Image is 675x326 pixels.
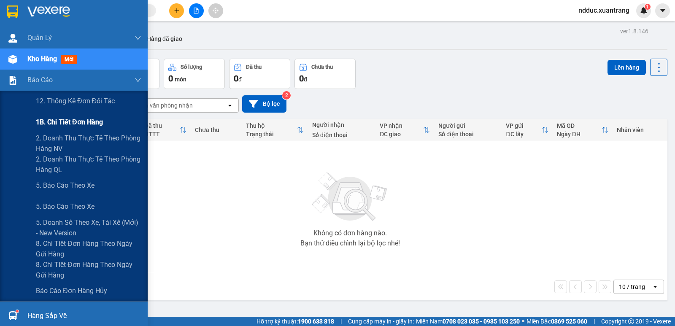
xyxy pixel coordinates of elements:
span: 0 [299,73,304,84]
button: Chưa thu0đ [294,59,356,89]
div: ver 1.8.146 [620,27,648,36]
div: Trạng thái [246,131,297,137]
img: solution-icon [8,76,17,85]
div: Nhân viên [617,127,663,133]
div: Người gửi [438,122,497,129]
div: VP nhận [380,122,423,129]
div: Không có đơn hàng nào. [313,230,387,237]
span: caret-down [659,7,667,14]
div: ĐC giao [380,131,423,137]
strong: 0369 525 060 [551,318,587,325]
div: Đã thu [144,122,180,129]
th: Toggle SortBy [242,119,308,141]
span: aim [213,8,219,13]
div: Chưa thu [195,127,237,133]
img: warehouse-icon [8,34,17,43]
span: Báo cáo [27,75,53,85]
button: caret-down [655,3,670,18]
span: món [175,76,186,83]
div: VP gửi [506,122,541,129]
div: Đã thu [246,64,262,70]
strong: 0708 023 035 - 0935 103 250 [443,318,520,325]
span: down [135,77,141,84]
img: svg+xml;base64,PHN2ZyBjbGFzcz0ibGlzdC1wbHVnX19zdmciIHhtbG5zPSJodHRwOi8vd3d3LnczLm9yZy8yMDAwL3N2Zy... [308,167,392,226]
div: Chưa thu [311,64,333,70]
span: Miền Bắc [526,317,587,326]
span: Báo cáo đơn hàng hủy [36,286,107,296]
strong: 1900 633 818 [298,318,334,325]
img: icon-new-feature [640,7,648,14]
span: 2. Doanh thu thực tế theo phòng hàng QL [36,154,141,175]
th: Toggle SortBy [502,119,552,141]
button: Đã thu0đ [229,59,290,89]
sup: 2 [282,91,291,100]
div: Số lượng [181,64,202,70]
span: đ [238,76,242,83]
div: Số điện thoại [312,132,371,138]
span: ⚪️ [522,320,524,323]
button: aim [208,3,223,18]
div: Thu hộ [246,122,297,129]
span: đ [304,76,307,83]
span: 5. Báo cáo theo xe [36,180,94,191]
svg: open [652,283,659,290]
div: 10 / trang [619,283,645,291]
div: Chọn văn phòng nhận [135,101,193,110]
span: 1 [646,4,649,10]
button: Lên hàng [607,60,646,75]
span: Miền Nam [416,317,520,326]
span: 0 [168,73,173,84]
sup: 1 [16,310,19,313]
span: copyright [628,318,634,324]
span: 5. Báo cáo theo xe [36,201,94,212]
button: plus [169,3,184,18]
button: file-add [189,3,204,18]
svg: open [227,102,233,109]
img: warehouse-icon [8,311,17,320]
span: | [340,317,342,326]
span: 2. Doanh thu thực tế theo phòng hàng NV [36,133,141,154]
div: Số điện thoại [438,131,497,137]
div: Người nhận [312,121,371,128]
span: 8. Chi tiết đơn hàng theo ngày gửi hàng [36,238,141,259]
span: Cung cấp máy in - giấy in: [348,317,414,326]
span: down [135,35,141,41]
span: 0 [234,73,238,84]
div: ĐC lấy [506,131,541,137]
span: Quản Lý [27,32,52,43]
div: Bạn thử điều chỉnh lại bộ lọc nhé! [300,240,400,247]
div: Mã GD [557,122,602,129]
span: | [594,317,595,326]
sup: 1 [645,4,651,10]
span: Hỗ trợ kỹ thuật: [256,317,334,326]
span: 12. Thống kê đơn đối tác [36,96,115,106]
button: Bộ lọc [242,95,286,113]
span: plus [174,8,180,13]
span: Kho hàng [27,55,57,63]
img: logo-vxr [7,5,18,18]
div: HTTT [144,131,180,137]
span: ndduc.xuantrang [572,5,636,16]
div: Ngày ĐH [557,131,602,137]
button: Hàng đã giao [140,29,189,49]
img: warehouse-icon [8,55,17,64]
button: Số lượng0món [164,59,225,89]
th: Toggle SortBy [140,119,191,141]
th: Toggle SortBy [375,119,434,141]
th: Toggle SortBy [553,119,613,141]
div: Hàng sắp về [27,310,141,322]
span: 5. Doanh số theo xe, tài xế (mới) - New version [36,217,141,238]
span: 8. Chi tiết đơn hàng theo ngày gửi hàng [36,259,141,280]
span: mới [61,55,77,64]
span: file-add [193,8,199,13]
span: 1B. Chi tiết đơn hàng [36,117,103,127]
